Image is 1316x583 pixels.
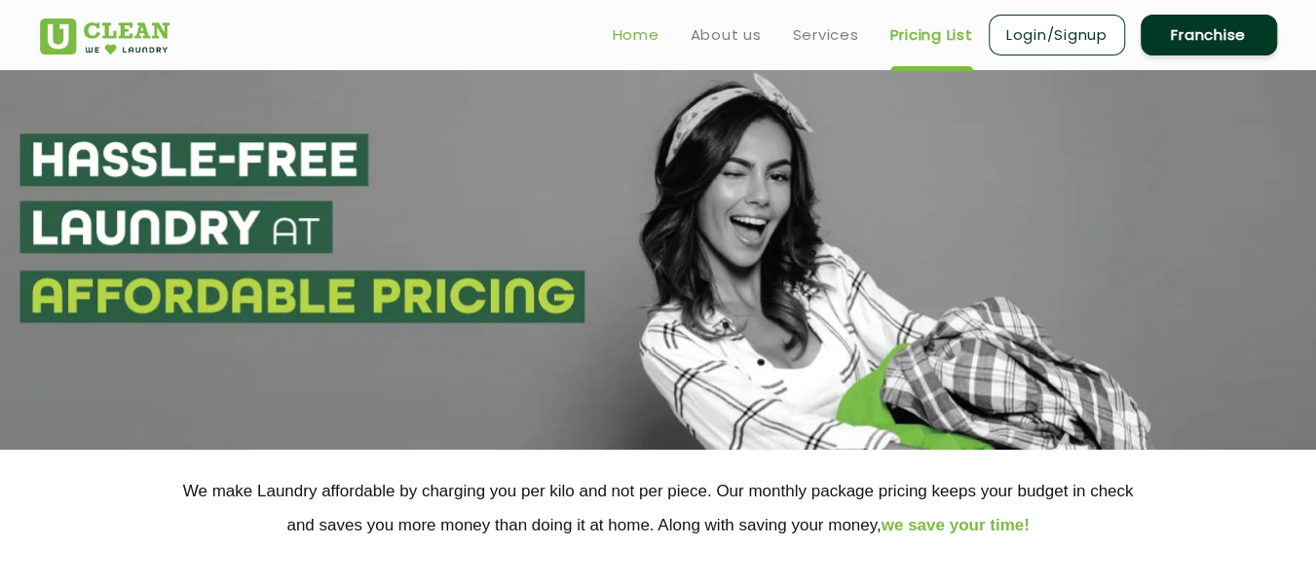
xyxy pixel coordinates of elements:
a: Login/Signup [989,15,1125,55]
p: We make Laundry affordable by charging you per kilo and not per piece. Our monthly package pricin... [40,474,1277,542]
a: Services [793,23,859,47]
a: Home [613,23,659,47]
span: we save your time! [882,516,1030,534]
a: Franchise [1141,15,1277,55]
a: About us [691,23,762,47]
img: UClean Laundry and Dry Cleaning [40,18,169,55]
a: Pricing List [890,23,973,47]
